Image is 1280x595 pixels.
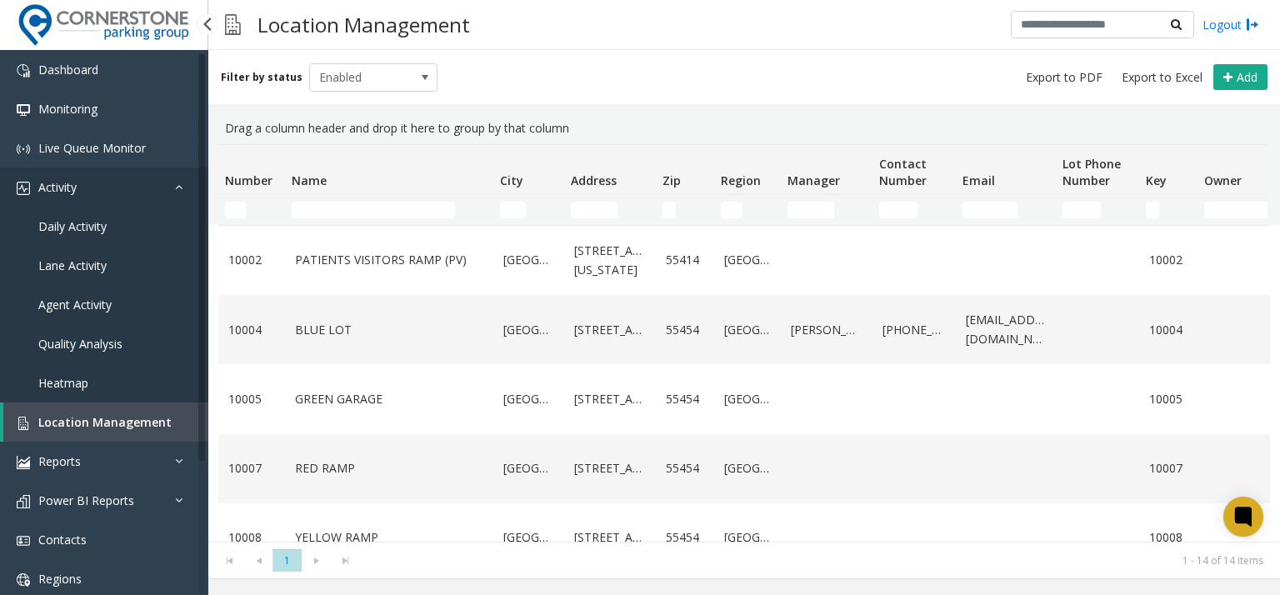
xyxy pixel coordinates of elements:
[272,549,302,572] span: Page 1
[38,140,146,156] span: Live Queue Monitor
[38,571,82,587] span: Regions
[38,375,88,391] span: Heatmap
[564,195,656,225] td: Address Filter
[38,453,81,469] span: Reports
[724,459,771,477] a: [GEOGRAPHIC_DATA]
[1149,390,1187,408] a: 10005
[714,195,781,225] td: Region Filter
[493,195,564,225] td: City Filter
[17,182,30,195] img: 'icon'
[656,195,714,225] td: Zip Filter
[38,297,112,312] span: Agent Activity
[228,321,275,339] a: 10004
[503,251,554,269] a: [GEOGRAPHIC_DATA]
[370,553,1263,567] kendo-pager-info: 1 - 14 of 14 items
[666,321,704,339] a: 55454
[1115,66,1209,89] button: Export to Excel
[228,459,275,477] a: 10007
[666,251,704,269] a: 55414
[295,251,483,269] a: PATIENTS VISITORS RAMP (PV)
[17,573,30,587] img: 'icon'
[1149,528,1187,547] a: 10008
[574,242,646,279] a: [STREET_ADDRESS][US_STATE]
[17,142,30,156] img: 'icon'
[295,321,483,339] a: BLUE LOT
[879,156,927,188] span: Contact Number
[228,528,275,547] a: 10008
[503,528,554,547] a: [GEOGRAPHIC_DATA]
[295,390,483,408] a: GREEN GARAGE
[1202,16,1259,33] a: Logout
[872,195,956,225] td: Contact Number Filter
[500,172,523,188] span: City
[285,195,493,225] td: Name Filter
[38,336,122,352] span: Quality Analysis
[1213,64,1267,91] button: Add
[662,172,681,188] span: Zip
[724,321,771,339] a: [GEOGRAPHIC_DATA]
[503,390,554,408] a: [GEOGRAPHIC_DATA]
[38,218,107,234] span: Daily Activity
[17,456,30,469] img: 'icon'
[1237,69,1257,85] span: Add
[1149,251,1187,269] a: 10002
[962,202,1017,218] input: Email Filter
[310,64,412,91] span: Enabled
[724,251,771,269] a: [GEOGRAPHIC_DATA]
[503,459,554,477] a: [GEOGRAPHIC_DATA]
[225,172,272,188] span: Number
[500,202,526,218] input: City Filter
[17,534,30,547] img: 'icon'
[662,202,676,218] input: Zip Filter
[249,4,478,45] h3: Location Management
[1146,172,1167,188] span: Key
[38,532,87,547] span: Contacts
[574,459,646,477] a: [STREET_ADDRESS]
[787,172,840,188] span: Manager
[571,172,617,188] span: Address
[17,64,30,77] img: 'icon'
[225,4,241,45] img: pageIcon
[225,202,247,218] input: Number Filter
[724,528,771,547] a: [GEOGRAPHIC_DATA]
[666,528,704,547] a: 55454
[1019,66,1109,89] button: Export to PDF
[17,103,30,117] img: 'icon'
[666,459,704,477] a: 55454
[1056,195,1139,225] td: Lot Phone Number Filter
[38,492,134,508] span: Power BI Reports
[1139,195,1197,225] td: Key Filter
[1122,69,1202,86] span: Export to Excel
[571,202,617,218] input: Address Filter
[1204,172,1242,188] span: Owner
[724,390,771,408] a: [GEOGRAPHIC_DATA]
[1146,202,1159,218] input: Key Filter
[956,195,1056,225] td: Email Filter
[218,195,285,225] td: Number Filter
[38,179,77,195] span: Activity
[503,321,554,339] a: [GEOGRAPHIC_DATA]
[1246,16,1259,33] img: logout
[38,414,172,430] span: Location Management
[1149,321,1187,339] a: 10004
[295,459,483,477] a: RED RAMP
[879,202,917,218] input: Contact Number Filter
[791,321,862,339] a: [PERSON_NAME]
[38,62,98,77] span: Dashboard
[1062,156,1121,188] span: Lot Phone Number
[292,202,455,218] input: Name Filter
[666,390,704,408] a: 55454
[38,101,97,117] span: Monitoring
[1062,202,1101,218] input: Lot Phone Number Filter
[781,195,872,225] td: Manager Filter
[962,172,995,188] span: Email
[721,202,742,218] input: Region Filter
[218,112,1270,144] div: Drag a column header and drop it here to group by that column
[17,495,30,508] img: 'icon'
[228,251,275,269] a: 10002
[574,528,646,547] a: [STREET_ADDRESS]
[208,144,1280,542] div: Data table
[292,172,327,188] span: Name
[882,321,946,339] a: [PHONE_NUMBER]
[1149,459,1187,477] a: 10007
